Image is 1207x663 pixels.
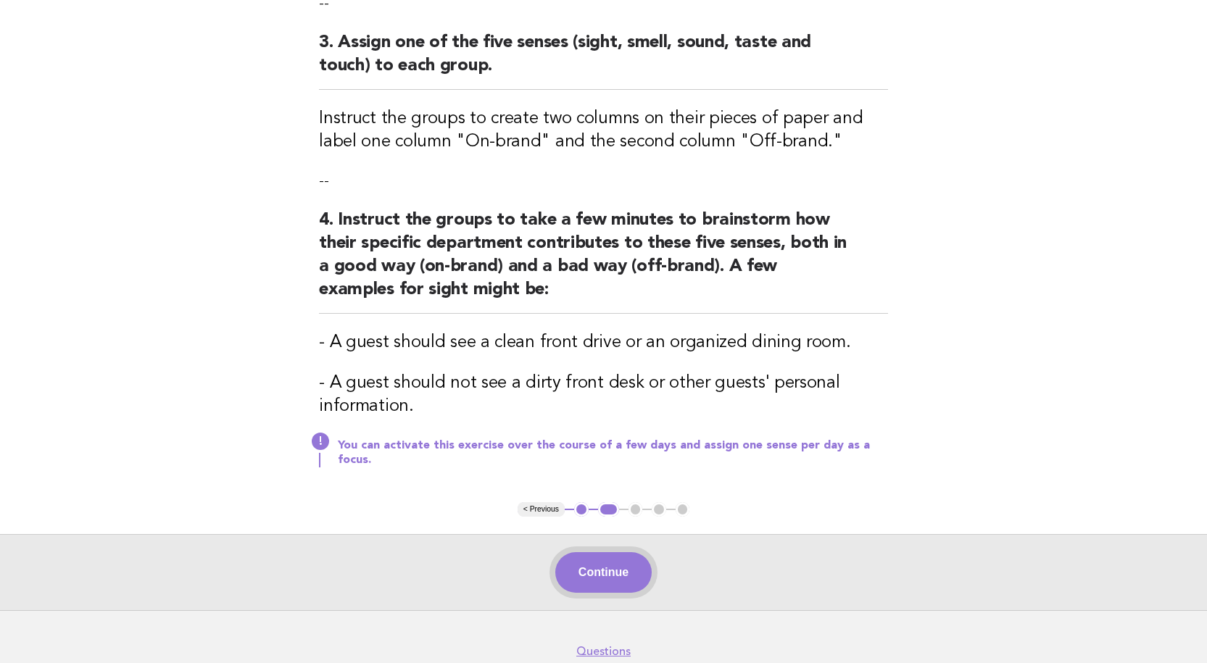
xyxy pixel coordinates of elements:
[576,644,631,659] a: Questions
[338,438,888,467] p: You can activate this exercise over the course of a few days and assign one sense per day as a fo...
[319,209,888,314] h2: 4. Instruct the groups to take a few minutes to brainstorm how their specific department contribu...
[598,502,619,517] button: 2
[319,331,888,354] h3: - A guest should see a clean front drive or an organized dining room.
[319,31,888,90] h2: 3. Assign one of the five senses (sight, smell, sound, taste and touch) to each group.
[555,552,652,593] button: Continue
[319,171,888,191] p: --
[518,502,565,517] button: < Previous
[319,107,888,154] h3: Instruct the groups to create two columns on their pieces of paper and label one column "On-brand...
[319,372,888,418] h3: - A guest should not see a dirty front desk or other guests' personal information.
[574,502,589,517] button: 1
